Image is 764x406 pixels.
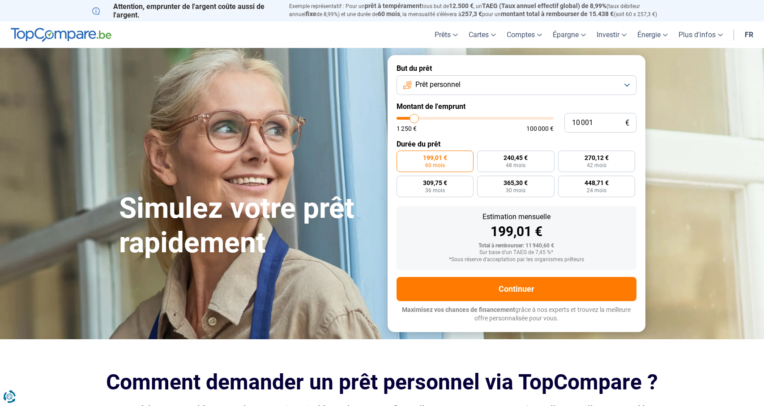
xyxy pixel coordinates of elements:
[397,277,636,301] button: Continuer
[397,102,636,111] label: Montant de l'emprunt
[404,225,629,238] div: 199,01 €
[415,80,461,90] span: Prêt personnel
[397,75,636,95] button: Prêt personnel
[547,22,591,48] a: Épargne
[506,188,525,193] span: 30 mois
[463,22,501,48] a: Cartes
[402,306,515,313] span: Maximisez vos chances de financement
[404,257,629,263] div: *Sous réserve d'acceptation par les organismes prêteurs
[526,125,554,132] span: 100 000 €
[625,119,629,127] span: €
[404,243,629,249] div: Total à rembourser: 11 940,60 €
[423,180,447,186] span: 309,75 €
[404,250,629,256] div: Sur base d'un TAEG de 7,45 %*
[632,22,673,48] a: Énergie
[504,180,528,186] span: 365,30 €
[585,155,609,161] span: 270,12 €
[119,191,377,260] h1: Simulez votre prêt rapidement
[397,64,636,73] label: But du prêt
[585,180,609,186] span: 448,71 €
[739,22,759,48] a: fr
[461,10,482,17] span: 257,3 €
[587,163,606,168] span: 42 mois
[425,163,445,168] span: 60 mois
[306,10,316,17] span: fixe
[11,28,111,42] img: TopCompare
[92,370,672,394] h2: Comment demander un prêt personnel via TopCompare ?
[591,22,632,48] a: Investir
[404,213,629,220] div: Estimation mensuelle
[378,10,400,17] span: 60 mois
[501,10,614,17] span: montant total à rembourser de 15.438 €
[397,306,636,323] p: grâce à nos experts et trouvez la meilleure offre personnalisée pour vous.
[423,155,447,161] span: 199,01 €
[504,155,528,161] span: 240,45 €
[501,22,547,48] a: Comptes
[397,140,636,148] label: Durée du prêt
[482,2,606,9] span: TAEG (Taux annuel effectif global) de 8,99%
[365,2,422,9] span: prêt à tempérament
[587,188,606,193] span: 24 mois
[425,188,445,193] span: 36 mois
[449,2,474,9] span: 12.500 €
[673,22,728,48] a: Plus d'infos
[429,22,463,48] a: Prêts
[397,125,417,132] span: 1 250 €
[289,2,672,18] p: Exemple représentatif : Pour un tous but de , un (taux débiteur annuel de 8,99%) et une durée de ...
[92,2,278,19] p: Attention, emprunter de l'argent coûte aussi de l'argent.
[506,163,525,168] span: 48 mois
